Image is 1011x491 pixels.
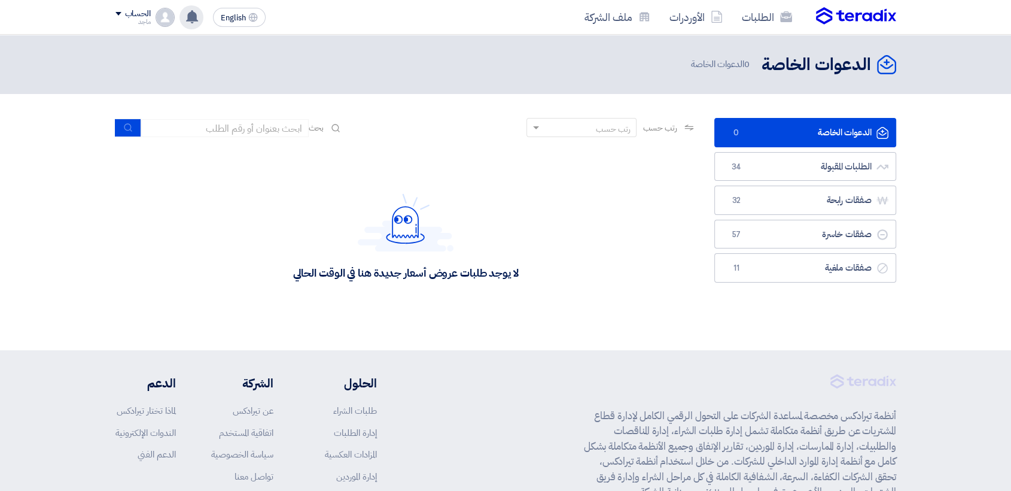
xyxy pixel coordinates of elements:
li: الدعم [115,374,176,392]
a: عن تيرادكس [233,404,273,417]
button: English [213,8,266,27]
img: Teradix logo [816,7,896,25]
a: المزادات العكسية [325,448,377,461]
div: لا يوجد طلبات عروض أسعار جديدة هنا في الوقت الحالي [293,266,518,280]
a: طلبات الشراء [333,404,377,417]
a: اتفاقية المستخدم [219,426,273,440]
li: الشركة [211,374,273,392]
span: الدعوات الخاصة [691,57,752,71]
span: 11 [729,262,744,274]
input: ابحث بعنوان أو رقم الطلب [141,119,309,137]
a: صفقات رابحة32 [714,186,896,215]
a: الطلبات المقبولة34 [714,152,896,181]
span: English [221,14,246,22]
a: الندوات الإلكترونية [115,426,176,440]
span: 57 [729,229,744,241]
span: 32 [729,195,744,207]
li: الحلول [309,374,377,392]
span: 0 [744,57,750,71]
div: الحساب [125,9,151,19]
a: الدعم الفني [138,448,176,461]
a: الطلبات [732,3,802,31]
a: لماذا تختار تيرادكس [117,404,176,417]
a: إدارة الطلبات [334,426,377,440]
a: صفقات ملغية11 [714,253,896,283]
img: Hello [358,193,453,251]
a: الأوردرات [660,3,732,31]
a: صفقات خاسرة57 [714,220,896,249]
h2: الدعوات الخاصة [762,53,871,77]
div: ماجد [115,19,151,25]
a: ملف الشركة [575,3,660,31]
a: إدارة الموردين [336,470,377,483]
a: سياسة الخصوصية [211,448,273,461]
span: رتب حسب [642,122,677,134]
span: 34 [729,161,744,173]
a: تواصل معنا [235,470,273,483]
div: رتب حسب [595,123,630,135]
a: الدعوات الخاصة0 [714,118,896,147]
img: profile_test.png [156,8,175,27]
span: 0 [729,127,744,139]
span: بحث [309,122,324,134]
